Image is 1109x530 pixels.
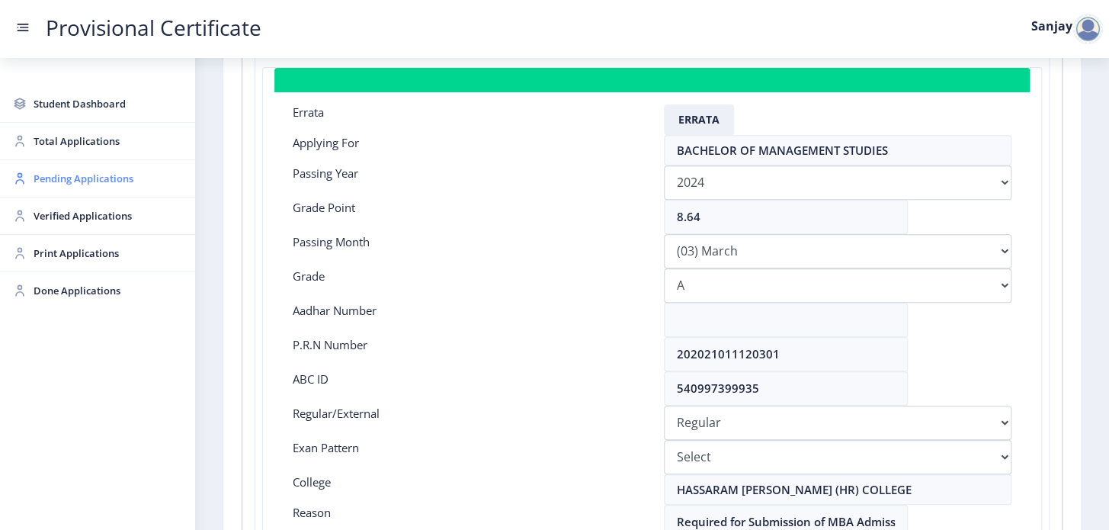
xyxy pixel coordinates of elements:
[34,169,183,188] span: Pending Applications
[281,406,652,440] div: Regular/External
[34,207,183,225] span: Verified Applications
[281,234,652,268] div: Passing Month
[281,474,652,505] div: College
[34,95,183,113] span: Student Dashboard
[664,104,734,135] button: Errata
[664,474,1012,505] input: Select College Name
[34,281,183,300] span: Done Applications
[34,132,183,150] span: Total Applications
[281,104,652,135] div: Errata
[30,20,277,36] a: Provisional Certificate
[281,440,652,474] div: Exan Pattern
[664,135,1012,165] input: Select College Name
[281,200,652,234] div: Grade Point
[281,337,652,371] div: P.R.N Number
[1031,20,1072,32] label: Sanjay
[34,244,183,262] span: Print Applications
[281,135,652,165] div: Applying For
[281,371,652,406] div: ABC ID
[281,303,652,337] div: Aadhar Number
[281,268,652,303] div: Grade
[281,165,652,200] div: Passing Year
